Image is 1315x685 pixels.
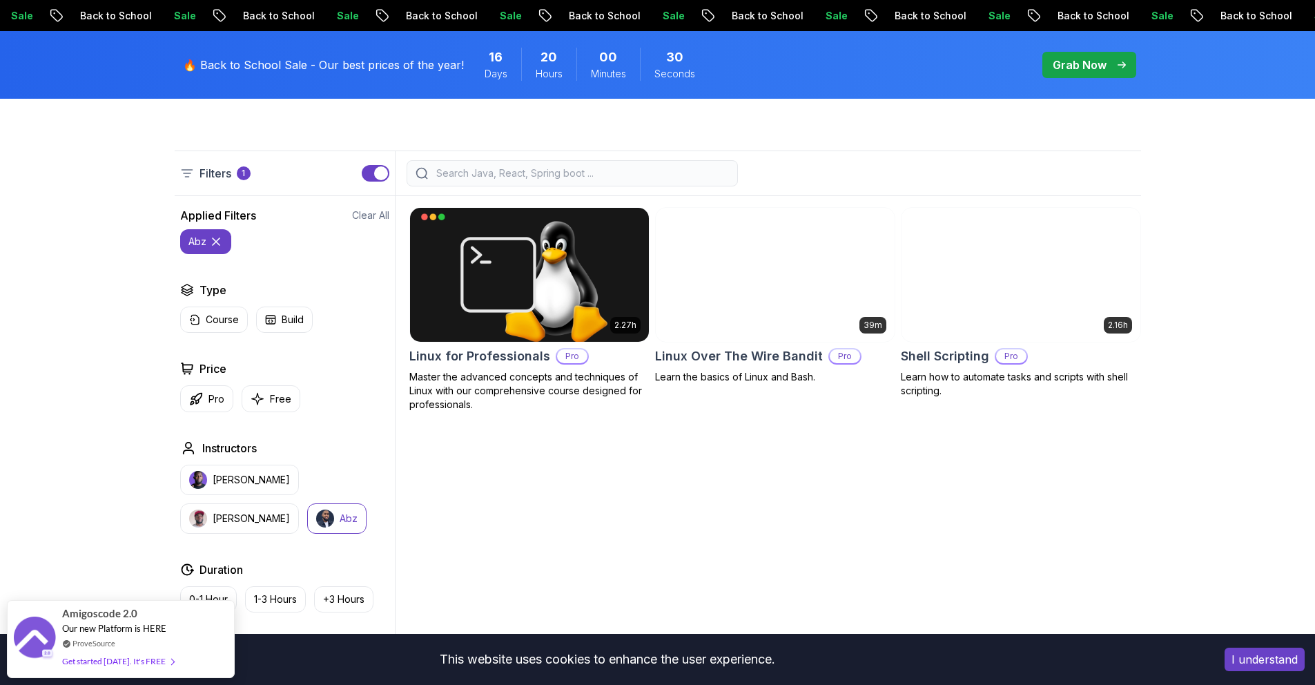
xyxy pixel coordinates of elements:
[307,503,367,534] button: instructor imgAbz
[485,67,507,81] span: Days
[654,67,695,81] span: Seconds
[180,465,299,495] button: instructor img[PERSON_NAME]
[242,168,245,179] p: 1
[655,370,895,384] p: Learn the basics of Linux and Bash.
[352,209,389,222] button: Clear All
[901,370,1141,398] p: Learn how to automate tasks and scripts with shell scripting.
[1225,648,1305,671] button: Accept cookies
[340,512,358,525] p: Abz
[655,207,895,384] a: Linux Over The Wire Bandit card39mLinux Over The Wire BanditProLearn the basics of Linux and Bash.
[202,440,257,456] h2: Instructors
[10,644,1204,675] div: This website uses cookies to enhance the user experience.
[550,9,644,23] p: Back to School
[410,208,649,342] img: Linux for Professionals card
[614,320,636,331] p: 2.27h
[282,313,304,327] p: Build
[481,9,525,23] p: Sale
[830,349,860,363] p: Pro
[199,360,226,377] h2: Price
[599,48,617,67] span: 0 Minutes
[180,385,233,412] button: Pro
[970,9,1014,23] p: Sale
[188,235,206,249] p: abz
[213,512,290,525] p: [PERSON_NAME]
[256,307,313,333] button: Build
[254,592,297,606] p: 1-3 Hours
[1202,9,1296,23] p: Back to School
[189,471,207,489] img: instructor img
[901,347,989,366] h2: Shell Scripting
[666,48,683,67] span: 30 Seconds
[591,67,626,81] span: Minutes
[655,347,823,366] h2: Linux Over The Wire Bandit
[1108,320,1128,331] p: 2.16h
[270,392,291,406] p: Free
[189,592,228,606] p: 0-1 Hour
[208,392,224,406] p: Pro
[1039,9,1133,23] p: Back to School
[314,586,373,612] button: +3 Hours
[180,503,299,534] button: instructor img[PERSON_NAME]
[409,207,650,412] a: Linux for Professionals card2.27hLinux for ProfessionalsProMaster the advanced concepts and techn...
[62,623,166,634] span: Our new Platform is HERE
[656,208,895,342] img: Linux Over The Wire Bandit card
[61,9,155,23] p: Back to School
[199,282,226,298] h2: Type
[996,349,1026,363] p: Pro
[180,207,256,224] h2: Applied Filters
[180,586,237,612] button: 0-1 Hour
[62,606,137,621] span: Amigoscode 2.0
[864,320,882,331] p: 39m
[644,9,688,23] p: Sale
[62,653,174,669] div: Get started [DATE]. It's FREE
[807,9,851,23] p: Sale
[199,165,231,182] p: Filters
[318,9,362,23] p: Sale
[155,9,199,23] p: Sale
[409,370,650,412] p: Master the advanced concepts and techniques of Linux with our comprehensive course designed for p...
[242,385,300,412] button: Free
[540,48,557,67] span: 20 Hours
[183,57,464,73] p: 🔥 Back to School Sale - Our best prices of the year!
[536,67,563,81] span: Hours
[213,473,290,487] p: [PERSON_NAME]
[902,208,1140,342] img: Shell Scripting card
[1053,57,1107,73] p: Grab Now
[72,637,115,649] a: ProveSource
[316,510,334,528] img: instructor img
[1133,9,1177,23] p: Sale
[323,592,364,606] p: +3 Hours
[434,166,729,180] input: Search Java, React, Spring boot ...
[206,313,239,327] p: Course
[876,9,970,23] p: Back to School
[901,207,1141,398] a: Shell Scripting card2.16hShell ScriptingProLearn how to automate tasks and scripts with shell scr...
[557,349,587,363] p: Pro
[180,307,248,333] button: Course
[245,586,306,612] button: 1-3 Hours
[409,347,550,366] h2: Linux for Professionals
[180,229,231,254] button: abz
[189,510,207,528] img: instructor img
[14,617,55,662] img: provesource social proof notification image
[224,9,318,23] p: Back to School
[489,48,503,67] span: 16 Days
[199,561,243,578] h2: Duration
[387,9,481,23] p: Back to School
[713,9,807,23] p: Back to School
